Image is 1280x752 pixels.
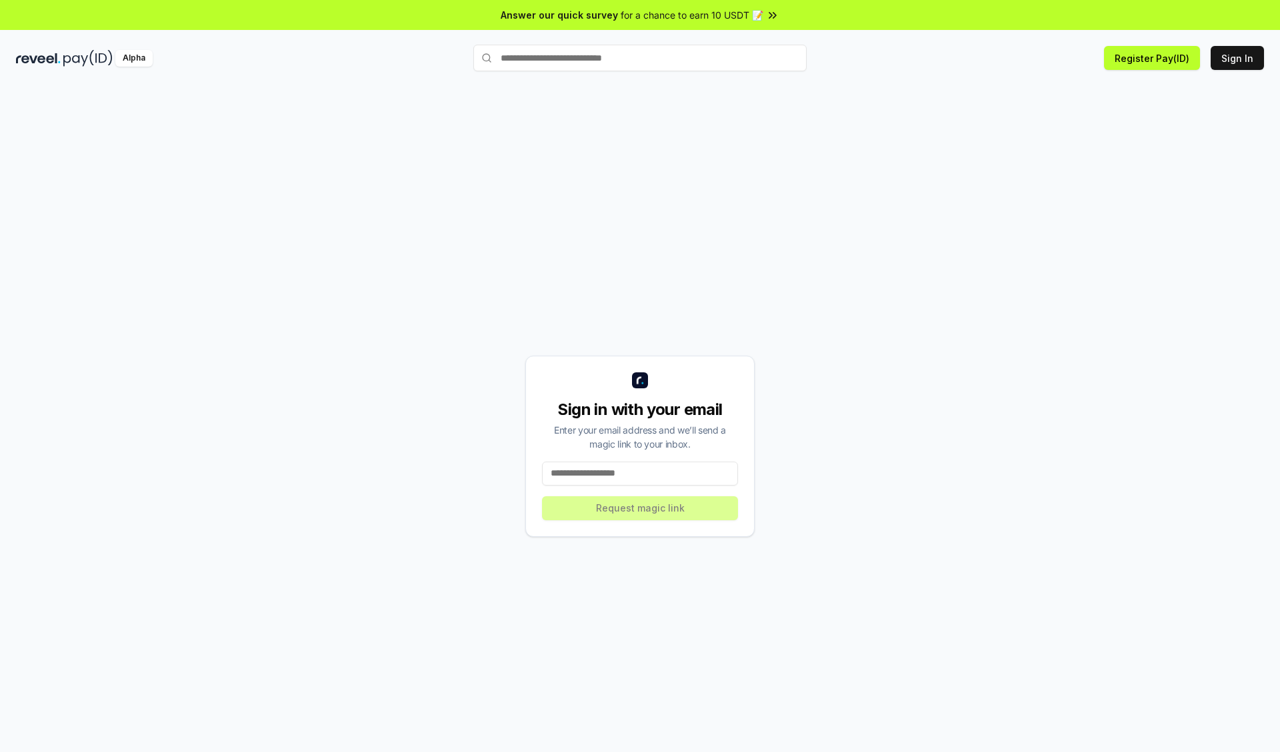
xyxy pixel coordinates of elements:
div: Sign in with your email [542,399,738,420]
div: Enter your email address and we’ll send a magic link to your inbox. [542,423,738,451]
span: for a chance to earn 10 USDT 📝 [621,8,763,22]
span: Answer our quick survey [501,8,618,22]
img: logo_small [632,372,648,388]
div: Alpha [115,50,153,67]
img: pay_id [63,50,113,67]
button: Sign In [1211,46,1264,70]
img: reveel_dark [16,50,61,67]
button: Register Pay(ID) [1104,46,1200,70]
